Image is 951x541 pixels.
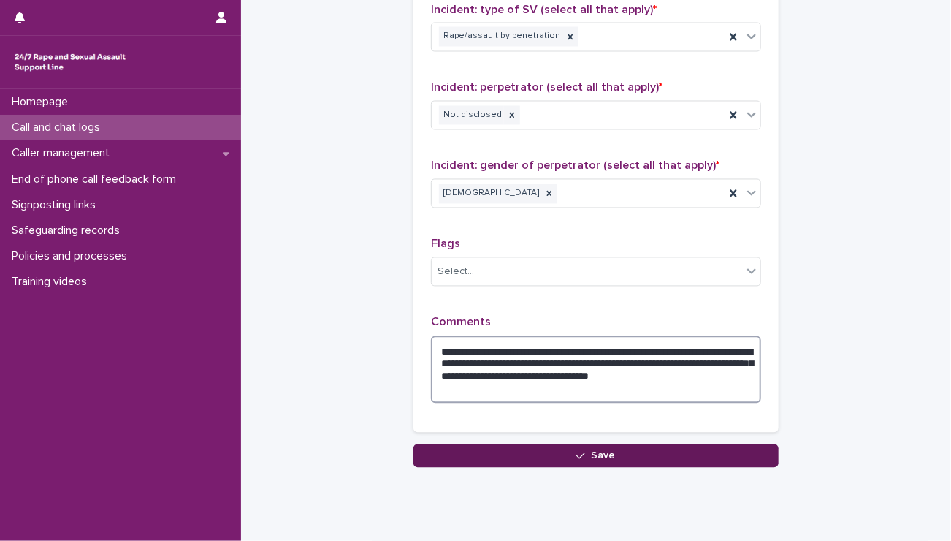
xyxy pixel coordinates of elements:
[6,198,107,212] p: Signposting links
[431,82,662,94] span: Incident: perpetrator (select all that apply)
[431,160,719,172] span: Incident: gender of perpetrator (select all that apply)
[6,224,131,238] p: Safeguarding records
[12,48,129,77] img: rhQMoQhaT3yELyF149Cw
[6,95,80,109] p: Homepage
[431,317,491,328] span: Comments
[6,275,99,289] p: Training videos
[6,173,188,186] p: End of phone call feedback form
[6,146,121,160] p: Caller management
[438,265,474,280] div: Select...
[6,249,139,263] p: Policies and processes
[439,27,562,47] div: Rape/assault by penetration
[439,184,541,204] div: [DEMOGRAPHIC_DATA]
[439,106,504,126] div: Not disclosed
[592,451,616,461] span: Save
[431,4,657,15] span: Incident: type of SV (select all that apply)
[6,121,112,135] p: Call and chat logs
[413,444,779,468] button: Save
[431,238,460,250] span: Flags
